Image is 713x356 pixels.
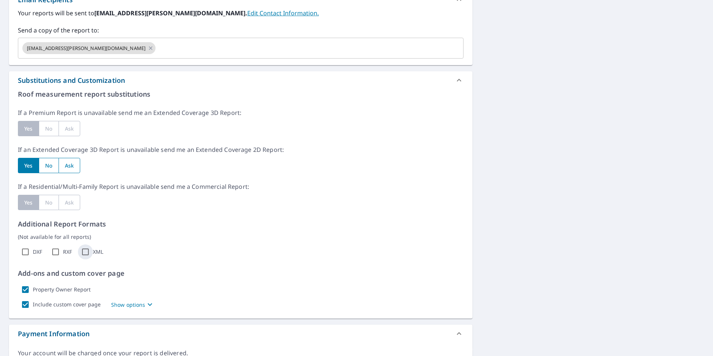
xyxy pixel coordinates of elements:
[22,45,150,52] span: [EMAIL_ADDRESS][PERSON_NAME][DOMAIN_NAME]
[18,89,464,99] p: Roof measurement report substitutions
[33,301,101,308] label: Include custom cover page
[18,329,89,339] div: Payment Information
[18,75,125,85] div: Substitutions and Customization
[111,300,154,309] button: Show options
[18,9,464,18] label: Your reports will be sent to
[18,219,464,229] p: Additional Report Formats
[18,268,464,278] p: Add-ons and custom cover page
[18,233,464,241] p: (Not available for all reports)
[22,42,156,54] div: [EMAIL_ADDRESS][PERSON_NAME][DOMAIN_NAME]
[33,286,91,293] label: Property Owner Report
[9,71,472,89] div: Substitutions and Customization
[18,26,464,35] label: Send a copy of the report to:
[18,108,464,117] p: If a Premium Report is unavailable send me an Extended Coverage 3D Report:
[63,249,72,255] label: RXF
[18,145,464,154] p: If an Extended Coverage 3D Report is unavailable send me an Extended Coverage 2D Report:
[111,301,145,309] p: Show options
[93,249,103,255] label: XML
[247,9,319,17] a: EditContactInfo
[33,249,42,255] label: DXF
[9,325,472,343] div: Payment Information
[18,182,464,191] p: If a Residential/Multi-Family Report is unavailable send me a Commercial Report:
[94,9,247,17] b: [EMAIL_ADDRESS][PERSON_NAME][DOMAIN_NAME].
